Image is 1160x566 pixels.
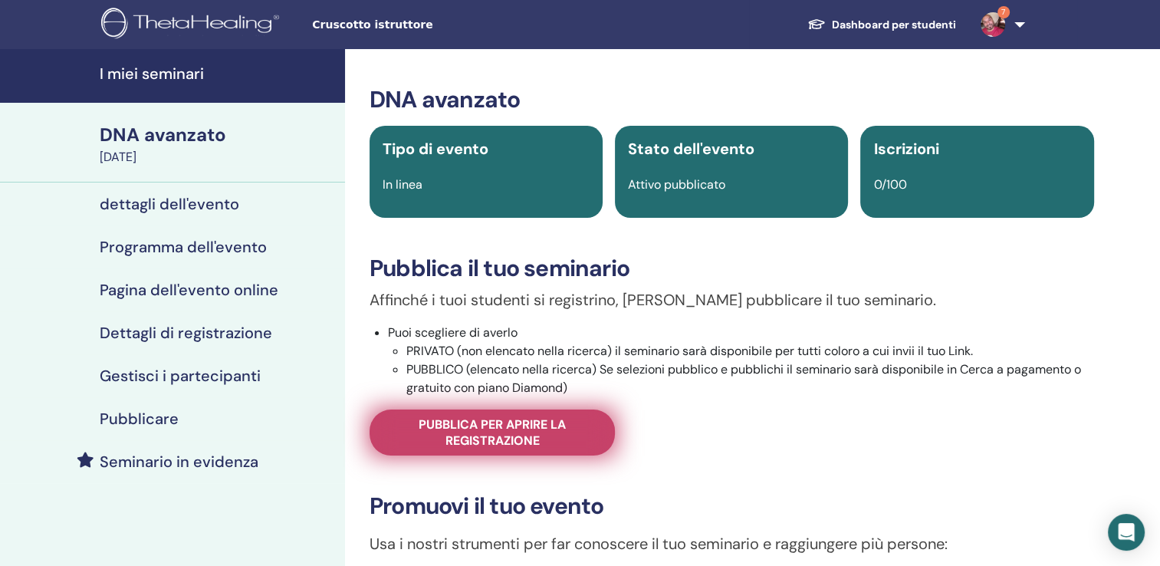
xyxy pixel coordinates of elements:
h3: DNA avanzato [370,86,1094,114]
h4: Programma dell'evento [100,238,267,256]
h4: dettagli dell'evento [100,195,239,213]
li: PUBBLICO (elencato nella ricerca) Se selezioni pubblico e pubblichi il seminario sarà disponibile... [406,360,1094,397]
div: [DATE] [100,148,336,166]
img: graduation-cap-white.svg [807,18,826,31]
font: Dashboard per studenti [832,18,956,31]
a: DNA avanzato[DATE] [90,122,345,166]
span: In linea [383,176,422,193]
li: PRIVATO (non elencato nella ricerca) il seminario sarà disponibile per tutti coloro a cui invii i... [406,342,1094,360]
span: Iscrizioni [873,139,938,159]
p: Usa i nostri strumenti per far conoscere il tuo seminario e raggiungere più persone: [370,532,1094,555]
span: 0/100 [873,176,906,193]
span: Pubblica per aprire la registrazione [389,416,596,449]
font: Puoi scegliere di averlo [388,324,518,341]
span: Attivo pubblicato [628,176,725,193]
span: 7 [997,6,1010,18]
img: default.jpg [981,12,1005,37]
h4: Seminario in evidenza [100,452,258,471]
div: DNA avanzato [100,122,336,148]
h4: Pubblicare [100,410,179,428]
a: Pubblica per aprire la registrazione [370,410,615,456]
img: logo.png [101,8,284,42]
span: Cruscotto istruttore [312,17,542,33]
h3: Pubblica il tuo seminario [370,255,1094,282]
h4: I miei seminari [100,64,336,83]
div: Apri Intercom Messenger [1108,514,1145,551]
span: Stato dell'evento [628,139,754,159]
h4: Dettagli di registrazione [100,324,272,342]
a: Dashboard per studenti [795,11,968,39]
span: Tipo di evento [383,139,488,159]
h4: Pagina dell'evento online [100,281,278,299]
p: Affinché i tuoi studenti si registrino, [PERSON_NAME] pubblicare il tuo seminario. [370,288,1094,311]
h3: Promuovi il tuo evento [370,492,1094,520]
h4: Gestisci i partecipanti [100,367,261,385]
